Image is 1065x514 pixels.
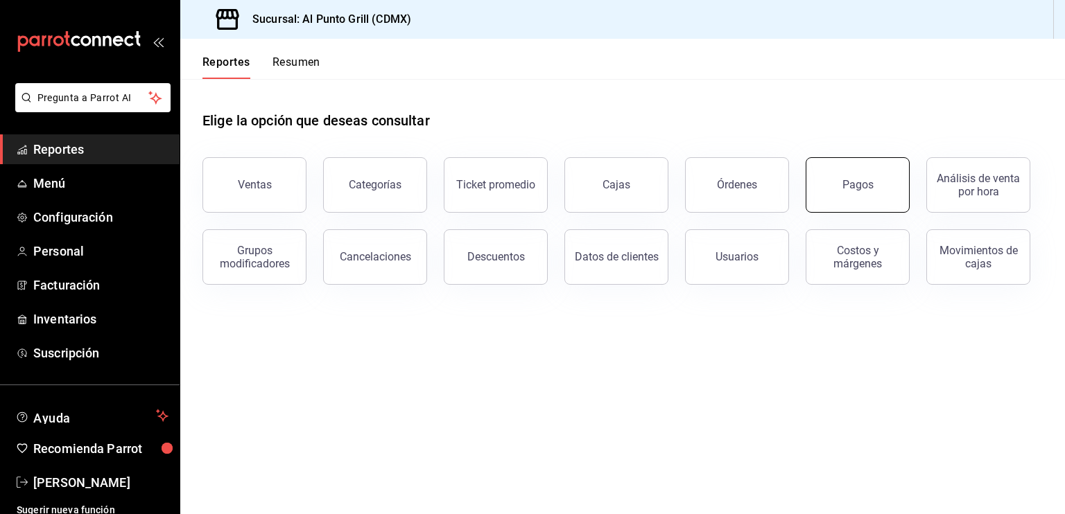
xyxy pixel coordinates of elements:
[340,250,411,263] div: Cancelaciones
[323,229,427,285] button: Cancelaciones
[685,229,789,285] button: Usuarios
[456,178,535,191] div: Ticket promedio
[323,157,427,213] button: Categorías
[33,208,168,227] span: Configuración
[467,250,525,263] div: Descuentos
[202,55,250,79] button: Reportes
[564,229,668,285] button: Datos de clientes
[202,157,306,213] button: Ventas
[806,229,910,285] button: Costos y márgenes
[202,110,430,131] h1: Elige la opción que deseas consultar
[935,172,1021,198] div: Análisis de venta por hora
[33,310,168,328] span: Inventarios
[444,229,548,285] button: Descuentos
[575,250,659,263] div: Datos de clientes
[564,157,668,213] button: Cajas
[815,244,901,270] div: Costos y márgenes
[33,407,150,424] span: Ayuda
[272,55,320,79] button: Resumen
[603,178,630,191] div: Cajas
[716,250,759,263] div: Usuarios
[10,100,171,115] a: Pregunta a Parrot AI
[33,140,168,159] span: Reportes
[349,178,401,191] div: Categorías
[211,244,297,270] div: Grupos modificadores
[33,276,168,294] span: Facturación
[926,229,1030,285] button: Movimientos de cajas
[717,178,757,191] div: Órdenes
[926,157,1030,213] button: Análisis de venta por hora
[33,344,168,362] span: Suscripción
[15,83,171,112] button: Pregunta a Parrot AI
[37,91,149,105] span: Pregunta a Parrot AI
[153,36,164,47] button: open_drawer_menu
[685,157,789,213] button: Órdenes
[238,178,272,191] div: Ventas
[33,242,168,260] span: Personal
[241,11,411,28] h3: Sucursal: Al Punto Grill (CDMX)
[33,174,168,193] span: Menú
[202,55,320,79] div: navigation tabs
[806,157,910,213] button: Pagos
[202,229,306,285] button: Grupos modificadores
[444,157,548,213] button: Ticket promedio
[935,244,1021,270] div: Movimientos de cajas
[33,473,168,492] span: [PERSON_NAME]
[33,439,168,458] span: Recomienda Parrot
[842,178,874,191] div: Pagos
